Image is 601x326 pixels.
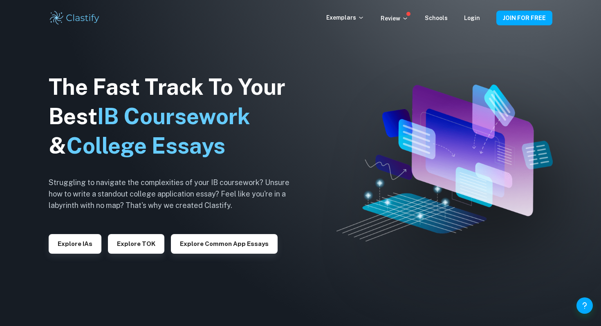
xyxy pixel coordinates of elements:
button: Explore IAs [49,234,101,254]
p: Review [381,14,408,23]
h6: Struggling to navigate the complexities of your IB coursework? Unsure how to write a standout col... [49,177,302,211]
img: Clastify logo [49,10,101,26]
a: Explore Common App essays [171,239,278,247]
span: College Essays [66,133,225,159]
a: Schools [425,15,448,21]
h1: The Fast Track To Your Best & [49,72,302,161]
button: Explore TOK [108,234,164,254]
a: Explore TOK [108,239,164,247]
button: Explore Common App essays [171,234,278,254]
img: Clastify hero [336,85,553,241]
p: Exemplars [326,13,364,22]
a: Explore IAs [49,239,101,247]
span: IB Coursework [97,103,250,129]
a: Login [464,15,480,21]
button: JOIN FOR FREE [496,11,552,25]
button: Help and Feedback [576,297,593,314]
